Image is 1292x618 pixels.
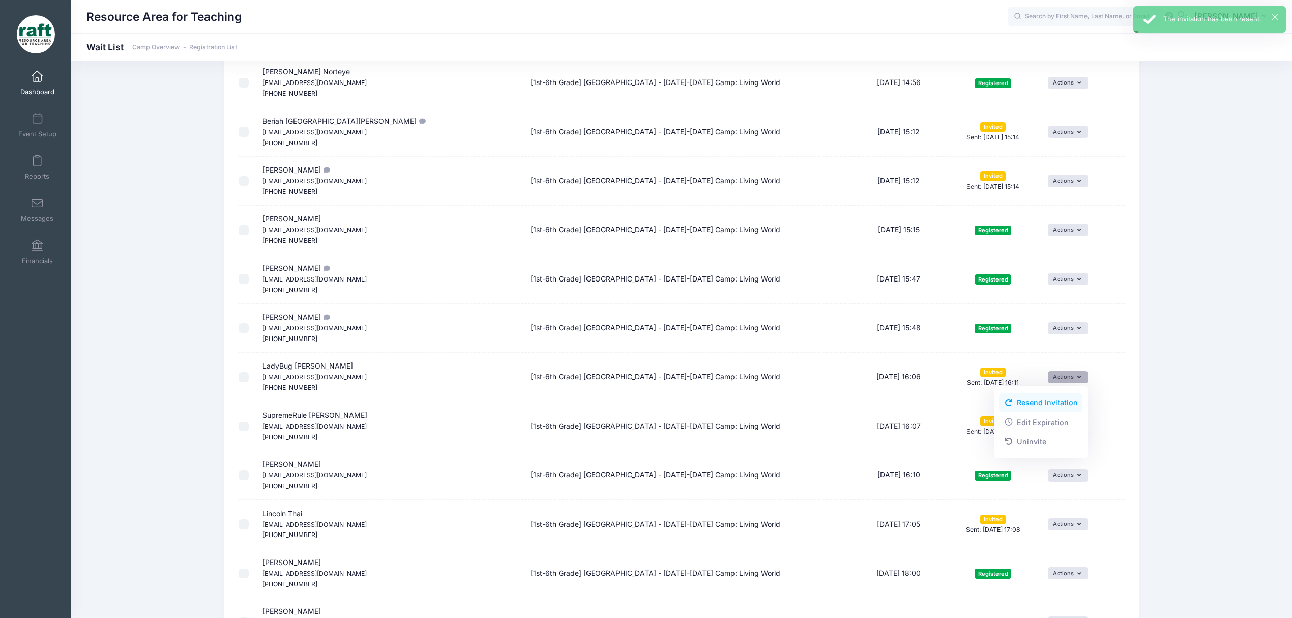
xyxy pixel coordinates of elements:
[855,402,943,451] td: [DATE] 16:07
[262,373,367,381] small: [EMAIL_ADDRESS][DOMAIN_NAME]
[417,118,425,125] i: Its for 2 children Julian is in 4th Beriah is 2nd
[262,433,317,441] small: [PHONE_NUMBER]
[262,286,317,294] small: [PHONE_NUMBER]
[189,44,237,51] a: Registration List
[525,402,855,451] td: [1st-6th Grade] [GEOGRAPHIC_DATA] - [DATE]-[DATE] Camp: Living World
[1048,273,1088,285] button: Actions
[525,107,855,156] td: [1st-6th Grade] [GEOGRAPHIC_DATA] - [DATE]-[DATE] Camp: Living World
[262,117,425,147] span: Beriah [GEOGRAPHIC_DATA][PERSON_NAME]
[1048,77,1088,89] button: Actions
[966,133,1019,141] small: Sent: [DATE] 15:14
[21,214,53,223] span: Messages
[975,471,1011,481] span: Registered
[855,157,943,206] td: [DATE] 15:12
[999,432,1082,452] a: Uninvite
[525,500,855,549] td: [1st-6th Grade] [GEOGRAPHIC_DATA] - [DATE]-[DATE] Camp: Living World
[525,549,855,598] td: [1st-6th Grade] [GEOGRAPHIC_DATA] - [DATE]-[DATE] Camp: Living World
[13,192,62,228] a: Messages
[262,128,367,136] small: [EMAIL_ADDRESS][DOMAIN_NAME]
[1048,371,1088,383] button: Actions
[980,416,1006,426] span: Invited
[132,44,180,51] a: Camp Overview
[855,59,943,107] td: [DATE] 14:56
[855,549,943,598] td: [DATE] 18:00
[262,188,317,195] small: [PHONE_NUMBER]
[1048,567,1088,579] button: Actions
[966,183,1019,190] small: Sent: [DATE] 15:14
[262,139,317,147] small: [PHONE_NUMBER]
[262,237,317,244] small: [PHONE_NUMBER]
[525,451,855,500] td: [1st-6th Grade] [GEOGRAPHIC_DATA] - [DATE]-[DATE] Camp: Living World
[1048,469,1088,482] button: Actions
[975,78,1011,88] span: Registered
[855,206,943,255] td: [DATE] 15:15
[525,59,855,107] td: [1st-6th Grade] [GEOGRAPHIC_DATA] - [DATE]-[DATE] Camp: Living World
[25,172,49,181] span: Reports
[975,226,1011,235] span: Registered
[1188,5,1277,29] button: [PERSON_NAME]
[17,15,55,53] img: Resource Area for Teaching
[975,569,1011,578] span: Registered
[855,304,943,353] td: [DATE] 15:48
[262,509,367,539] span: Lincoln Thai
[262,482,317,490] small: [PHONE_NUMBER]
[321,314,329,321] i: Ruskin Elementary
[975,324,1011,333] span: Registered
[975,274,1011,284] span: Registered
[1048,518,1088,530] button: Actions
[22,257,53,265] span: Financials
[262,324,367,332] small: [EMAIL_ADDRESS][DOMAIN_NAME]
[980,515,1006,524] span: Invited
[86,5,242,29] h1: Resource Area for Teaching
[321,167,329,174] i: Its for 2 children Julian is in 4th Beriah is 2nd
[262,384,317,391] small: [PHONE_NUMBER]
[855,107,943,156] td: [DATE] 15:12
[262,165,367,195] span: [PERSON_NAME]
[1272,14,1278,20] button: ×
[980,368,1006,377] span: Invited
[262,531,317,539] small: [PHONE_NUMBER]
[13,150,62,185] a: Reports
[1048,126,1088,138] button: Actions
[13,234,62,270] a: Financials
[980,122,1006,132] span: Invited
[262,423,367,430] small: [EMAIL_ADDRESS][DOMAIN_NAME]
[262,471,367,479] small: [EMAIL_ADDRESS][DOMAIN_NAME]
[1048,175,1088,187] button: Actions
[1163,14,1278,24] div: The invitation has been resent.
[855,255,943,304] td: [DATE] 15:47
[86,42,237,52] h1: Wait List
[262,460,367,490] span: [PERSON_NAME]
[1048,322,1088,334] button: Actions
[855,451,943,500] td: [DATE] 16:10
[13,65,62,101] a: Dashboard
[525,353,855,402] td: [1st-6th Grade] [GEOGRAPHIC_DATA] - [DATE]-[DATE] Camp: Living World
[1008,7,1160,27] input: Search by First Name, Last Name, or Email...
[20,88,54,96] span: Dashboard
[262,570,367,577] small: [EMAIL_ADDRESS][DOMAIN_NAME]
[525,255,855,304] td: [1st-6th Grade] [GEOGRAPHIC_DATA] - [DATE]-[DATE] Camp: Living World
[262,90,317,97] small: [PHONE_NUMBER]
[262,361,367,391] span: LadyBug [PERSON_NAME]
[999,412,1082,432] a: Edit Expiration
[525,304,855,353] td: [1st-6th Grade] [GEOGRAPHIC_DATA] - [DATE]-[DATE] Camp: Living World
[262,275,367,283] small: [EMAIL_ADDRESS][DOMAIN_NAME]
[262,177,367,185] small: [EMAIL_ADDRESS][DOMAIN_NAME]
[262,521,367,528] small: [EMAIL_ADDRESS][DOMAIN_NAME]
[980,171,1006,181] span: Invited
[966,526,1020,533] small: Sent: [DATE] 17:08
[262,79,367,87] small: [EMAIL_ADDRESS][DOMAIN_NAME]
[321,265,329,272] i: Ruskin Elementary
[262,580,317,588] small: [PHONE_NUMBER]
[262,558,367,588] span: [PERSON_NAME]
[967,379,1019,386] small: Sent: [DATE] 16:11
[13,107,62,143] a: Event Setup
[262,313,367,343] span: [PERSON_NAME]
[855,353,943,402] td: [DATE] 16:06
[262,67,367,97] span: [PERSON_NAME] Norteye
[1048,224,1088,236] button: Actions
[966,428,1019,435] small: Sent: [DATE] 16:12
[262,335,317,343] small: [PHONE_NUMBER]
[855,500,943,549] td: [DATE] 17:05
[525,157,855,206] td: [1st-6th Grade] [GEOGRAPHIC_DATA] - [DATE]-[DATE] Camp: Living World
